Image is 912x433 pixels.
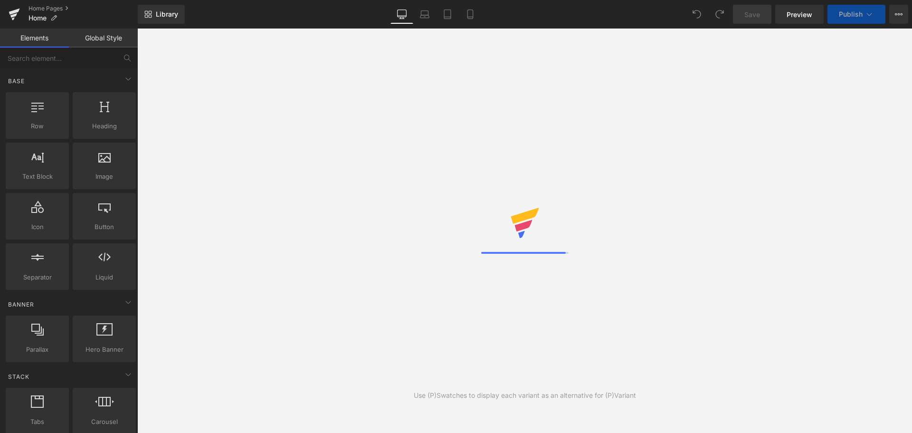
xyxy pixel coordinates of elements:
button: More [889,5,908,24]
span: Base [7,77,26,86]
span: Publish [839,10,863,18]
a: Home Pages [28,5,138,12]
span: Stack [7,372,30,381]
span: Tabs [9,417,66,427]
span: Preview [787,10,812,19]
span: Banner [7,300,35,309]
span: Hero Banner [76,345,133,355]
span: Row [9,121,66,131]
span: Home [28,14,47,22]
span: Library [156,10,178,19]
a: Laptop [413,5,436,24]
button: Publish [827,5,885,24]
span: Image [76,172,133,182]
span: Parallax [9,345,66,355]
span: Carousel [76,417,133,427]
span: Save [744,10,760,19]
span: Separator [9,272,66,282]
span: Button [76,222,133,232]
a: Tablet [436,5,459,24]
div: Use (P)Swatches to display each variant as an alternative for (P)Variant [414,390,636,401]
span: Heading [76,121,133,131]
span: Icon [9,222,66,232]
button: Redo [710,5,729,24]
span: Text Block [9,172,66,182]
a: Preview [775,5,824,24]
a: Global Style [69,29,138,48]
a: New Library [138,5,185,24]
button: Undo [687,5,706,24]
a: Desktop [390,5,413,24]
a: Mobile [459,5,482,24]
span: Liquid [76,272,133,282]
